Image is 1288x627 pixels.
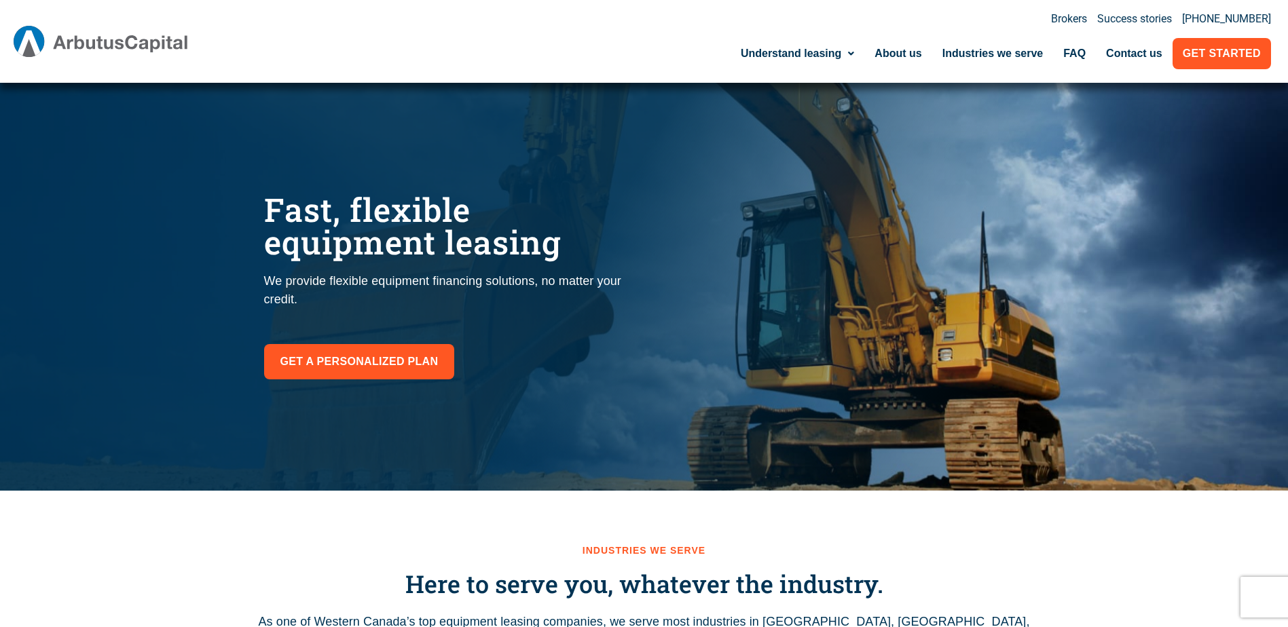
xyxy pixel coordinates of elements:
a: [PHONE_NUMBER] [1182,14,1271,24]
p: We provide flexible equipment financing solutions, no matter your credit. [264,272,631,309]
span: Get a personalized plan [280,352,439,371]
h3: Here to serve you, whatever the industry. [257,569,1031,598]
a: Brokers [1051,14,1087,24]
a: Get a personalized plan [264,344,455,379]
a: Success stories [1097,14,1172,24]
a: Industries we serve [932,38,1054,69]
a: FAQ [1053,38,1096,69]
h2: Industries we serve [257,545,1031,556]
a: Get Started [1173,38,1271,69]
h1: Fast, flexible equipment leasing​ [264,193,631,259]
a: About us [864,38,932,69]
a: Contact us [1096,38,1173,69]
a: Understand leasing [731,38,864,69]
